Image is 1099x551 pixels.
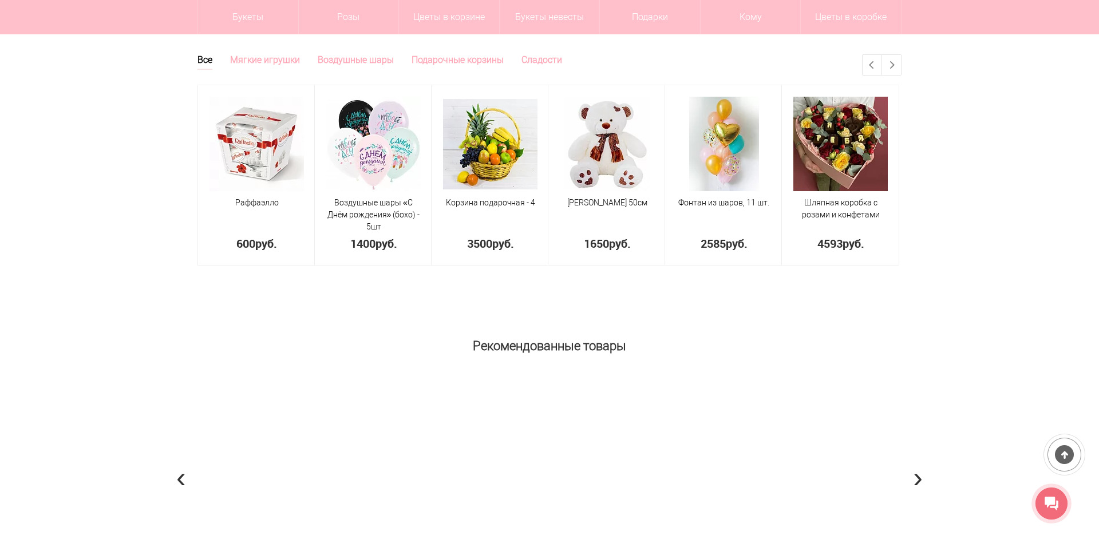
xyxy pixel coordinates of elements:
img: Медведь Тони 50см [564,97,650,191]
a: Шляпная коробка с розами и конфетами [802,198,880,219]
span: Next [913,460,923,493]
img: Воздушные шары «С Днём рождения» (бохо) - 5шт [326,97,421,191]
a: Корзина подарочная - 4 [446,198,535,207]
span: руб. [726,236,748,251]
a: Воздушные шары «С Днём рождения» (бохо) - 5шт [327,198,420,231]
span: руб. [609,236,631,251]
span: руб. [492,236,514,251]
span: 2585 [701,236,726,251]
span: руб. [375,236,397,251]
img: Шляпная коробка с розами и конфетами [793,97,888,191]
span: 1650 [584,236,609,251]
a: Раффаэлло [235,198,279,207]
a: Фонтан из шаров, 11 шт. [678,198,769,207]
a: Подарочные корзины [412,54,504,69]
span: 3500 [467,236,492,251]
a: Мягкие игрушки [230,54,300,69]
span: 1400 [350,236,375,251]
span: 4593 [817,236,843,251]
span: руб. [843,236,864,251]
span: 600 [236,236,255,251]
img: Раффаэлло [209,97,304,191]
span: Previous [176,460,186,493]
img: Фонтан из шаров, 11 шт. [689,97,759,191]
a: Воздушные шары [318,54,394,69]
span: руб. [255,236,277,251]
a: [PERSON_NAME] 50см [567,198,647,207]
a: Next [882,55,901,75]
h2: Рекомендованные товары [197,334,902,353]
a: Все [197,54,212,70]
a: Сладости [521,54,562,69]
img: Корзина подарочная - 4 [443,99,537,189]
a: Previous [863,55,881,75]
